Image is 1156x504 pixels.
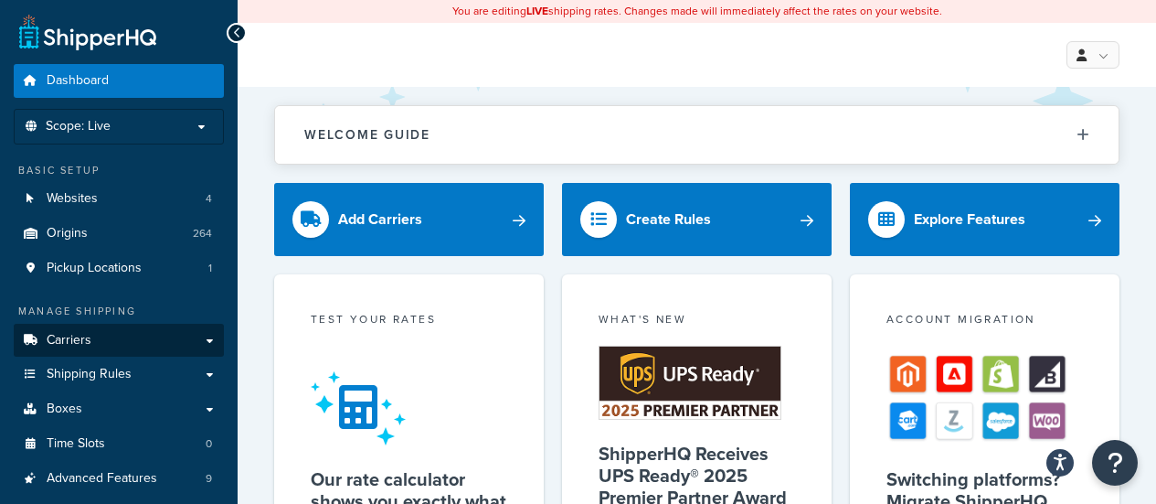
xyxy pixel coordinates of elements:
div: Basic Setup [14,163,224,178]
a: Shipping Rules [14,358,224,391]
span: Dashboard [47,73,109,89]
div: Manage Shipping [14,304,224,319]
a: Dashboard [14,64,224,98]
button: Welcome Guide [275,106,1119,164]
a: Add Carriers [274,183,544,256]
a: Websites4 [14,182,224,216]
span: 4 [206,191,212,207]
span: Origins [47,226,88,241]
h2: Welcome Guide [304,128,430,142]
span: Pickup Locations [47,261,142,276]
span: 9 [206,471,212,487]
span: 1 [208,261,212,276]
b: LIVE [526,3,548,19]
a: Explore Features [850,183,1119,256]
span: Carriers [47,333,91,349]
div: What's New [599,311,795,332]
li: Advanced Features [14,462,224,496]
span: Advanced Features [47,471,157,487]
span: Time Slots [47,436,105,452]
button: Open Resource Center [1092,440,1138,486]
span: Shipping Rules [47,367,132,382]
a: Origins264 [14,217,224,251]
div: Test your rates [311,311,507,332]
a: Create Rules [562,183,832,256]
span: Websites [47,191,98,207]
a: Advanced Features9 [14,462,224,496]
li: Pickup Locations [14,252,224,285]
a: Boxes [14,392,224,426]
a: Carriers [14,324,224,358]
div: Explore Features [914,207,1025,232]
li: Time Slots [14,427,224,461]
li: Websites [14,182,224,216]
span: 264 [193,226,212,241]
span: Scope: Live [46,119,111,134]
div: Add Carriers [338,207,422,232]
a: Time Slots0 [14,427,224,461]
span: 0 [206,436,212,452]
div: Create Rules [626,207,711,232]
li: Origins [14,217,224,251]
div: Account Migration [886,311,1083,332]
a: Pickup Locations1 [14,252,224,285]
span: Boxes [47,402,82,417]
